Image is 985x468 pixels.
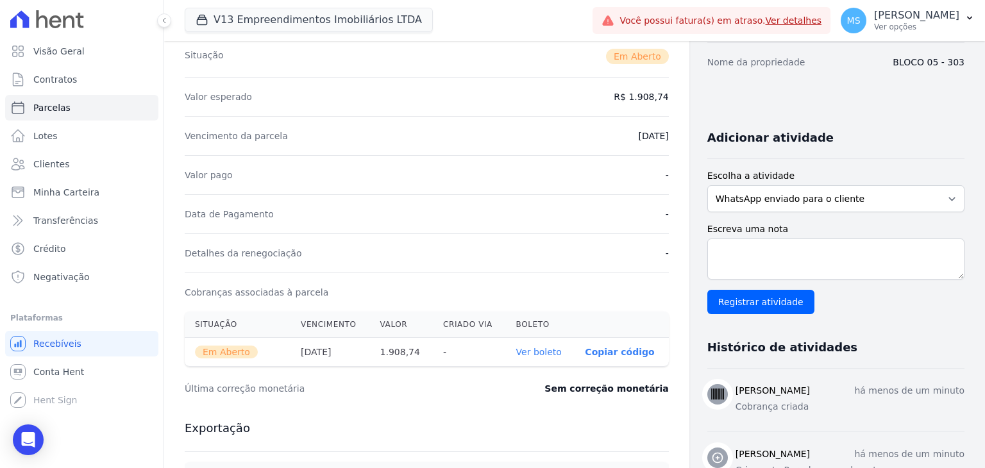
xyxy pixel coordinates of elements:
[736,384,810,397] h3: [PERSON_NAME]
[290,338,369,367] th: [DATE]
[10,310,153,326] div: Plataformas
[893,56,964,69] dd: BLOCO 05 - 303
[185,247,302,260] dt: Detalhes da renegociação
[33,242,66,255] span: Crédito
[185,421,669,436] h3: Exportação
[516,347,562,357] a: Ver boleto
[707,130,834,146] h3: Adicionar atividade
[854,384,964,397] p: há menos de um minuto
[33,130,58,142] span: Lotes
[13,424,44,455] div: Open Intercom Messenger
[5,180,158,205] a: Minha Carteira
[5,208,158,233] a: Transferências
[185,286,328,299] dt: Cobranças associadas à parcela
[195,346,258,358] span: Em Aberto
[666,169,669,181] dd: -
[707,56,805,69] dt: Nome da propriedade
[185,169,233,181] dt: Valor pago
[544,382,668,395] dd: Sem correção monetária
[433,338,506,367] th: -
[370,312,433,338] th: Valor
[874,9,959,22] p: [PERSON_NAME]
[185,312,290,338] th: Situação
[606,49,669,64] span: Em Aberto
[830,3,985,38] button: MS [PERSON_NAME] Ver opções
[185,208,274,221] dt: Data de Pagamento
[619,14,821,28] span: Você possui fatura(s) em atraso.
[185,382,471,395] dt: Última correção monetária
[33,45,85,58] span: Visão Geral
[185,130,288,142] dt: Vencimento da parcela
[614,90,668,103] dd: R$ 1.908,74
[854,447,964,461] p: há menos de um minuto
[5,264,158,290] a: Negativação
[5,95,158,121] a: Parcelas
[847,16,861,25] span: MS
[5,38,158,64] a: Visão Geral
[707,290,814,314] input: Registrar atividade
[33,158,69,171] span: Clientes
[766,15,822,26] a: Ver detalhes
[666,247,669,260] dd: -
[5,151,158,177] a: Clientes
[5,67,158,92] a: Contratos
[506,312,575,338] th: Boleto
[33,365,84,378] span: Conta Hent
[33,101,71,114] span: Parcelas
[707,169,964,183] label: Escolha a atividade
[736,400,964,414] p: Cobrança criada
[5,331,158,356] a: Recebíveis
[707,340,857,355] h3: Histórico de atividades
[33,337,81,350] span: Recebíveis
[290,312,369,338] th: Vencimento
[5,359,158,385] a: Conta Hent
[874,22,959,32] p: Ver opções
[33,73,77,86] span: Contratos
[433,312,506,338] th: Criado via
[370,338,433,367] th: 1.908,74
[666,208,669,221] dd: -
[707,222,964,236] label: Escreva uma nota
[5,123,158,149] a: Lotes
[585,347,654,357] button: Copiar código
[638,130,668,142] dd: [DATE]
[185,90,252,103] dt: Valor esperado
[5,236,158,262] a: Crédito
[185,49,224,64] dt: Situação
[33,186,99,199] span: Minha Carteira
[33,214,98,227] span: Transferências
[736,447,810,461] h3: [PERSON_NAME]
[185,8,433,32] button: V13 Empreendimentos Imobiliários LTDA
[33,271,90,283] span: Negativação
